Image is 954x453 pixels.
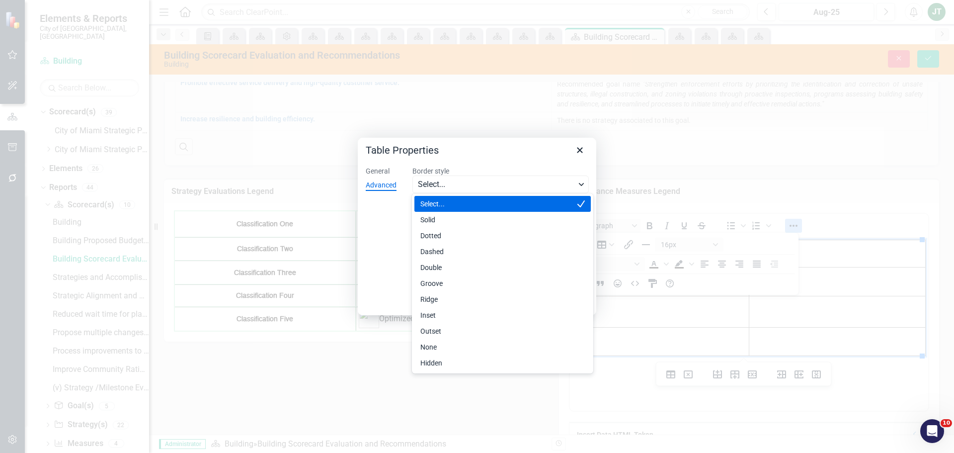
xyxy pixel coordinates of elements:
[414,323,591,339] div: Outset
[941,419,952,427] span: 10
[414,307,591,323] div: Inset
[414,212,591,228] div: Solid
[571,142,588,159] button: Close
[414,244,591,260] div: Dashed
[420,277,571,289] div: Groove
[420,246,571,258] div: Dashed
[420,325,571,337] div: Outset
[420,357,571,369] div: Hidden
[414,275,591,291] div: Groove
[420,198,571,210] div: Select...
[414,196,591,212] div: Select...
[920,419,944,443] iframe: Intercom live chat
[414,228,591,244] div: Dotted
[366,144,439,157] h1: Table Properties
[420,293,571,305] div: Ridge
[412,167,588,176] label: Border style
[418,179,576,190] span: Select...
[420,262,571,273] div: Double
[414,291,591,307] div: Ridge
[366,181,397,190] div: Advanced
[420,309,571,321] div: Inset
[414,260,591,275] div: Double
[366,167,390,177] div: General
[414,355,591,371] div: Hidden
[420,230,571,242] div: Dotted
[414,339,591,355] div: None
[420,214,571,226] div: Solid
[412,176,589,193] button: Border style
[420,341,571,353] div: None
